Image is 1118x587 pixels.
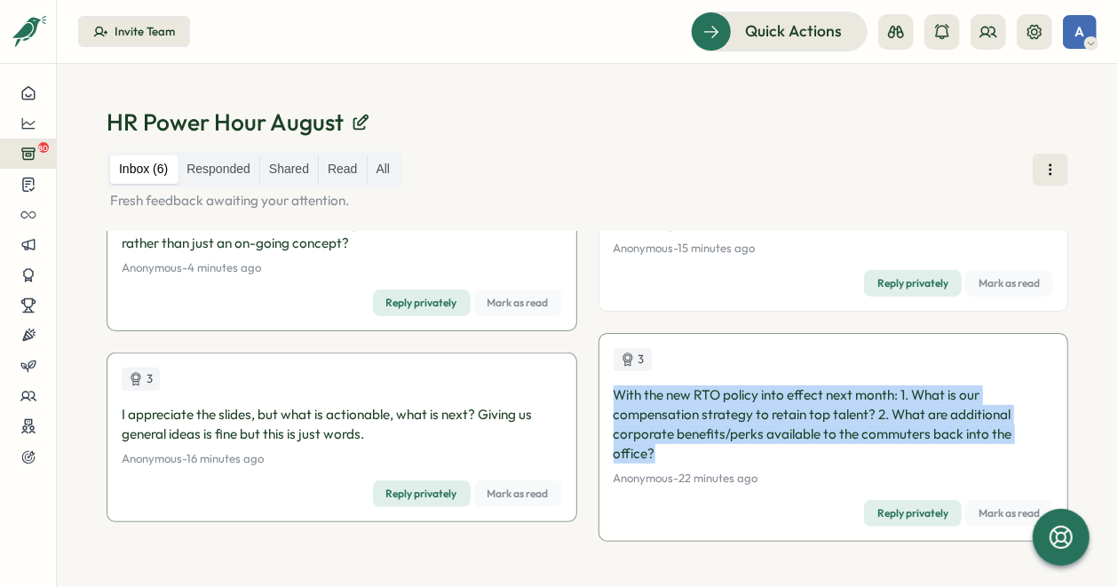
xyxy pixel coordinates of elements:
[260,155,318,184] label: Shared
[877,271,948,296] span: Reply privately
[679,471,758,485] span: 22 minutes ago
[122,260,187,274] span: Anonymous -
[488,290,549,315] span: Mark as read
[122,451,186,465] span: Anonymous -
[614,241,678,255] span: Anonymous -
[110,155,177,184] label: Inbox (6)
[115,24,175,40] div: Invite Team
[122,405,562,444] p: I appreciate the slides, but what is actionable, what is next? Giving us general ideas is fine bu...
[1075,24,1085,39] span: A
[107,107,344,138] p: HR Power Hour August
[864,270,962,297] button: Reply privately
[368,155,400,184] label: All
[488,481,549,506] span: Mark as read
[979,501,1040,526] span: Mark as read
[965,500,1053,527] button: Mark as read
[614,348,652,371] div: Upvotes
[78,16,190,48] button: Invite Team
[386,481,457,506] span: Reply privately
[38,142,49,153] span: 80
[474,480,562,507] button: Mark as read
[877,501,948,526] span: Reply privately
[386,290,457,315] span: Reply privately
[864,500,962,527] button: Reply privately
[178,155,259,184] label: Responded
[965,270,1053,297] button: Mark as read
[186,451,264,465] span: 16 minutes ago
[187,260,261,274] span: 4 minutes ago
[107,191,1068,210] p: Fresh feedback awaiting your attention.
[691,12,868,51] button: Quick Actions
[745,20,842,43] span: Quick Actions
[1063,15,1097,49] button: A
[614,385,1054,464] p: With the new RTO policy into effect next month: 1. What is our compensation strategy to retain to...
[678,241,756,255] span: 15 minutes ago
[614,471,679,485] span: Anonymous -
[373,480,471,507] button: Reply privately
[319,155,366,184] label: Read
[122,368,160,391] div: Upvotes
[474,290,562,316] button: Mark as read
[373,290,471,316] button: Reply privately
[979,271,1040,296] span: Mark as read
